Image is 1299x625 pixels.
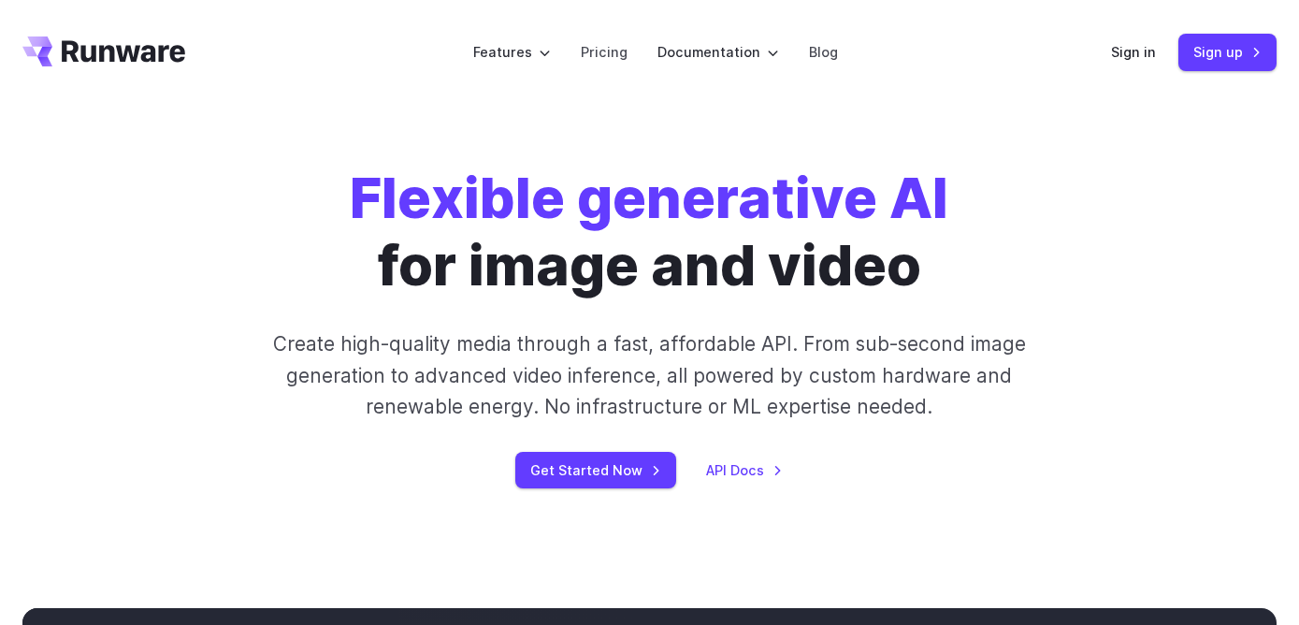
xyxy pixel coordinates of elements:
a: Blog [809,41,838,63]
label: Documentation [657,41,779,63]
a: Get Started Now [515,452,676,488]
a: Sign up [1178,34,1277,70]
p: Create high-quality media through a fast, affordable API. From sub-second image generation to adv... [248,328,1050,422]
a: Go to / [22,36,185,66]
a: API Docs [706,459,783,481]
strong: Flexible generative AI [350,164,948,231]
label: Features [473,41,551,63]
h1: for image and video [350,165,948,298]
a: Pricing [581,41,628,63]
a: Sign in [1111,41,1156,63]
